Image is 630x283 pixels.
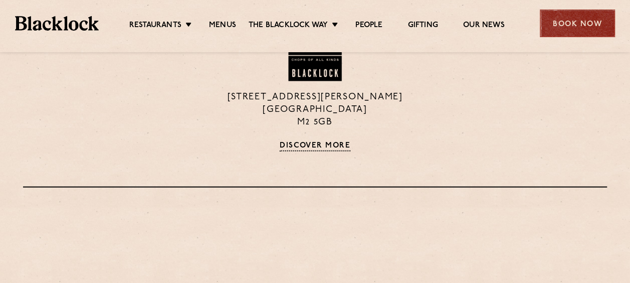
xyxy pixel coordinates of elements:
a: Discover More [280,141,350,152]
a: Restaurants [129,21,181,32]
a: The Blacklock Way [249,21,328,32]
a: Gifting [407,21,438,32]
p: [STREET_ADDRESS][PERSON_NAME] [GEOGRAPHIC_DATA] M2 5GB [223,91,407,129]
a: Menus [209,21,236,32]
a: People [355,21,382,32]
div: Book Now [540,10,615,37]
img: BL_Textured_Logo-footer-cropped.svg [15,16,99,30]
a: Our News [463,21,505,32]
